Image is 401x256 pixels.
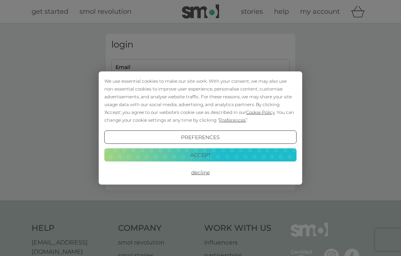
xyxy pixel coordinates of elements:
span: Cookie Policy [246,109,275,115]
button: Decline [104,166,297,179]
button: Preferences [104,131,297,144]
div: Cookie Consent Prompt [99,72,302,185]
div: We use essential cookies to make our site work. With your consent, we may also use non-essential ... [104,77,297,124]
span: Preferences [219,117,246,123]
button: Accept [104,148,297,161]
